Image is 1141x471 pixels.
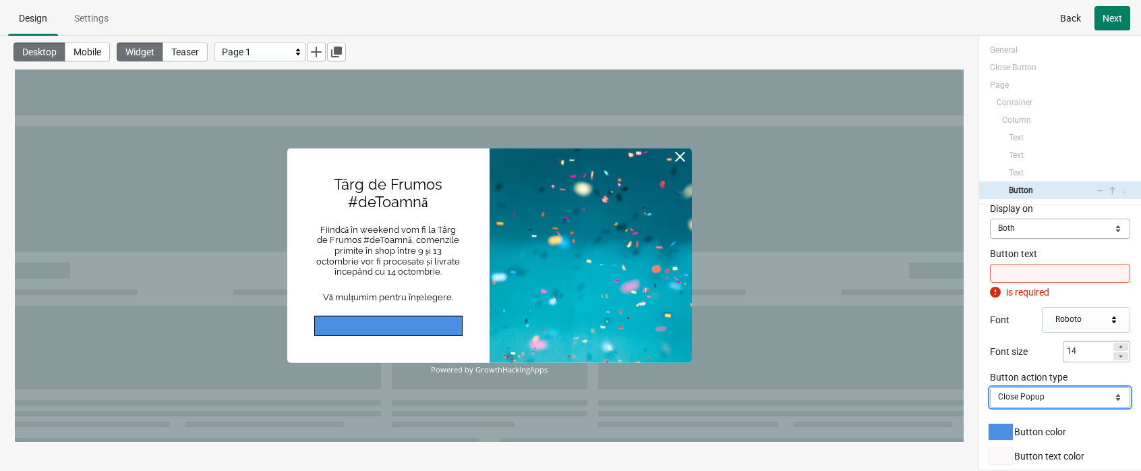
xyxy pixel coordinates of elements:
[1014,451,1084,462] span: Button text color
[1052,6,1089,30] button: Back
[272,296,677,304] div: Powered by GrowthHackingApps
[15,70,964,442] iframe: widget
[171,47,199,57] span: Teaser
[1055,314,1107,325] div: Roboto
[163,43,208,61] button: Teaser
[299,223,448,233] div: Vă mulțumim pentru înțelegere.
[299,106,448,142] div: Târg de Frumos #deToamnă
[65,43,110,61] button: Mobile
[22,47,57,57] span: Desktop
[990,248,1037,259] span: Button text
[1060,13,1081,24] span: Back
[13,43,65,61] button: Desktop
[990,346,1028,357] span: Font size
[1014,426,1066,437] span: Button color
[74,13,109,24] span: Settings
[117,43,163,61] button: Widget
[990,314,1010,325] span: Font
[1063,342,1111,361] input: 14
[990,203,1033,214] span: Display on
[1094,6,1130,30] button: Next
[19,13,47,24] span: Design
[125,47,154,57] span: Widget
[222,44,291,60] div: Page 1
[1103,13,1122,24] span: Next
[299,155,448,208] div: Fiindcă în weekend vom fi la Târg de Frumos #deToamnă, comenzile primite în shop între 9 și 13 oc...
[74,47,101,57] span: Mobile
[990,285,1130,299] div: is required
[990,372,1067,383] span: Button action type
